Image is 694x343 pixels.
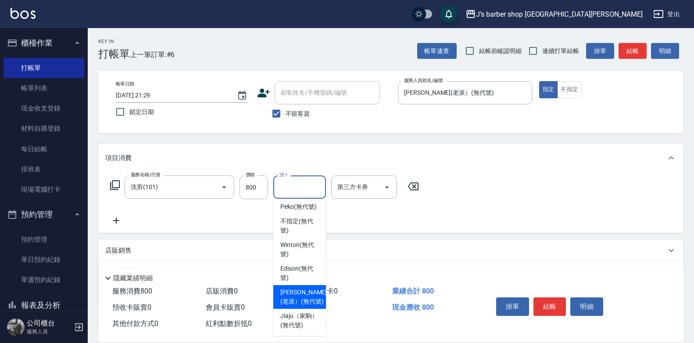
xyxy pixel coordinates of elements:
button: 報表及分析 [4,294,84,317]
label: 服務人員姓名/編號 [404,77,443,84]
input: YYYY/MM/DD hh:mm [116,88,228,103]
h2: Key In [98,39,130,44]
div: 項目消費 [98,144,683,172]
span: 連續打單結帳 [542,46,579,56]
label: 價格 [246,171,255,178]
button: 不指定 [557,81,582,98]
a: 帳單列表 [4,78,84,98]
button: 指定 [539,81,558,98]
button: Choose date, selected date is 2025-10-08 [232,85,253,106]
button: 登出 [650,6,683,22]
a: 單週預約紀錄 [4,270,84,290]
p: 店販銷售 [105,246,132,255]
h3: 打帳單 [98,48,130,60]
a: 材料自購登錄 [4,118,84,139]
div: J’s barber shop [GEOGRAPHIC_DATA][PERSON_NAME] [476,9,643,20]
button: J’s barber shop [GEOGRAPHIC_DATA][PERSON_NAME] [462,5,646,23]
a: 排班表 [4,159,84,179]
button: 掛單 [496,297,529,316]
button: 明細 [570,297,603,316]
span: 其他付款方式 0 [112,319,158,328]
div: 預收卡販賣 [98,261,683,282]
p: 預收卡販賣 [105,267,138,276]
p: 隱藏業績明細 [113,274,153,283]
label: 洗-1 [279,171,288,178]
button: Open [380,180,394,194]
button: 明細 [651,43,679,59]
button: 帳單速查 [417,43,457,59]
img: Logo [11,8,36,19]
span: Edison (無代號) [280,264,319,282]
div: 店販銷售 [98,240,683,261]
span: 紅利點數折抵 0 [206,319,252,328]
span: Jiaju（家駒） (無代號) [280,311,319,330]
span: 會員卡販賣 0 [206,303,245,311]
label: 帳單日期 [116,81,134,87]
span: 預收卡販賣 0 [112,303,151,311]
span: Winton (無代號) [280,240,319,259]
button: 結帳 [619,43,647,59]
a: 每日結帳 [4,139,84,159]
button: 結帳 [533,297,566,316]
span: 鎖定日期 [129,107,154,117]
p: 項目消費 [105,154,132,163]
a: 現金收支登錄 [4,98,84,118]
span: 結帳前確認明細 [479,46,522,56]
button: save [440,5,458,23]
span: 不指定 (無代號) [280,217,319,235]
button: Open [217,180,231,194]
h5: 公司櫃台 [27,319,72,328]
label: 服務名稱/代號 [131,171,160,178]
span: Peko (無代號) [280,202,317,211]
button: 預約管理 [4,203,84,226]
span: [PERSON_NAME](老派） (無代號) [280,288,327,306]
a: 打帳單 [4,58,84,78]
a: 單日預約紀錄 [4,250,84,270]
a: 現場電腦打卡 [4,179,84,200]
span: 上一筆訂單:#6 [130,49,175,60]
span: 服務消費 800 [112,287,152,295]
button: 掛單 [586,43,614,59]
span: 業績合計 800 [392,287,434,295]
button: 櫃檯作業 [4,32,84,54]
span: 現金應收 800 [392,303,434,311]
span: 不留客資 [286,109,310,118]
p: 服務人員 [27,328,72,336]
a: 預約管理 [4,229,84,250]
img: Person [7,318,25,336]
span: 店販消費 0 [206,287,238,295]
